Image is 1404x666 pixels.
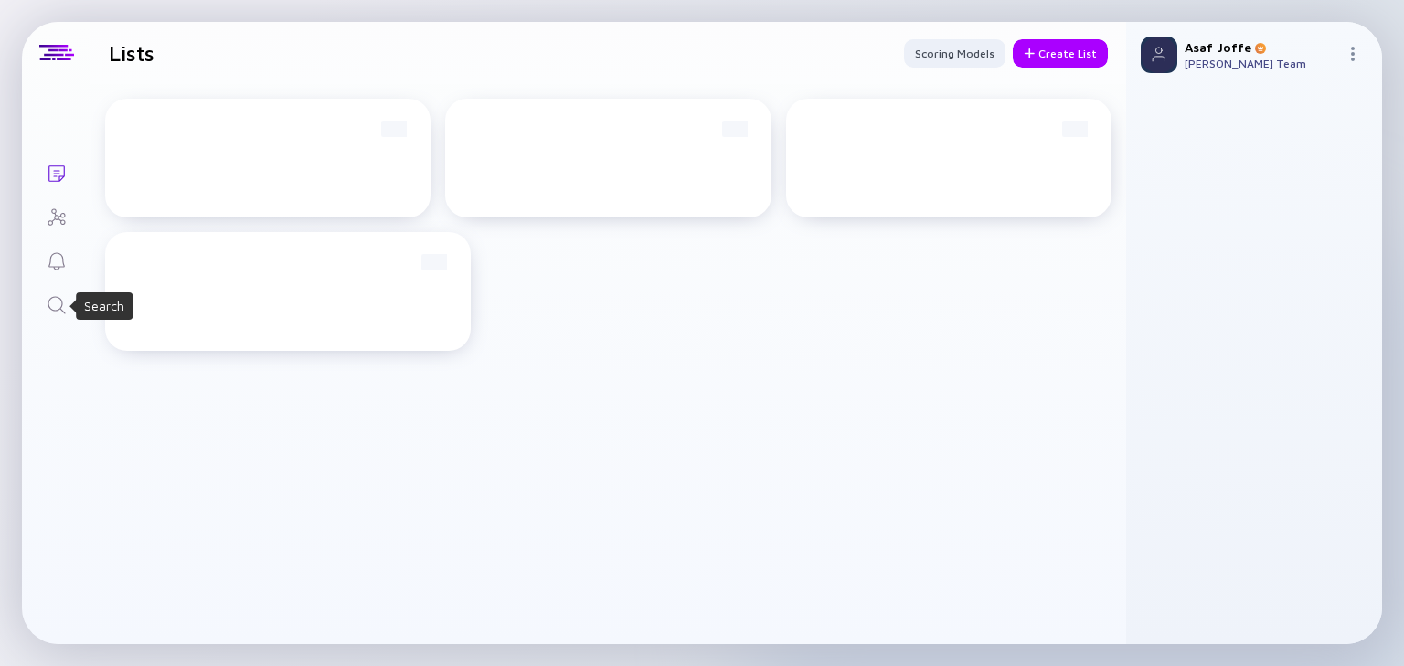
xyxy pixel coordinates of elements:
button: Scoring Models [904,39,1005,68]
h1: Lists [109,40,154,66]
a: Search [22,281,90,325]
a: Reminders [22,238,90,281]
div: Search [84,297,124,315]
a: Investor Map [22,194,90,238]
a: Lists [22,150,90,194]
div: Asaf Joffe [1185,39,1338,55]
div: [PERSON_NAME] Team [1185,57,1338,70]
img: Profile Picture [1141,37,1177,73]
img: Menu [1345,47,1360,61]
button: Create List [1013,39,1108,68]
